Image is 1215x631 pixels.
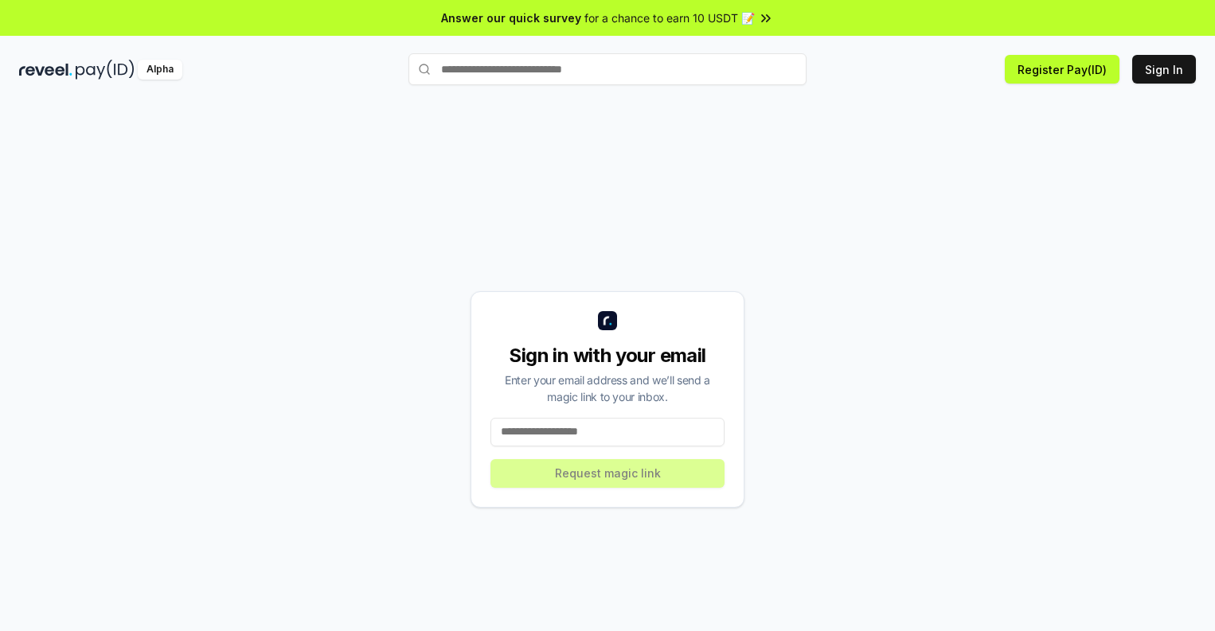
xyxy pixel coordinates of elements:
span: for a chance to earn 10 USDT 📝 [584,10,755,26]
button: Sign In [1132,55,1196,84]
button: Register Pay(ID) [1005,55,1119,84]
span: Answer our quick survey [441,10,581,26]
img: logo_small [598,311,617,330]
img: pay_id [76,60,135,80]
div: Enter your email address and we’ll send a magic link to your inbox. [490,372,725,405]
img: reveel_dark [19,60,72,80]
div: Alpha [138,60,182,80]
div: Sign in with your email [490,343,725,368]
